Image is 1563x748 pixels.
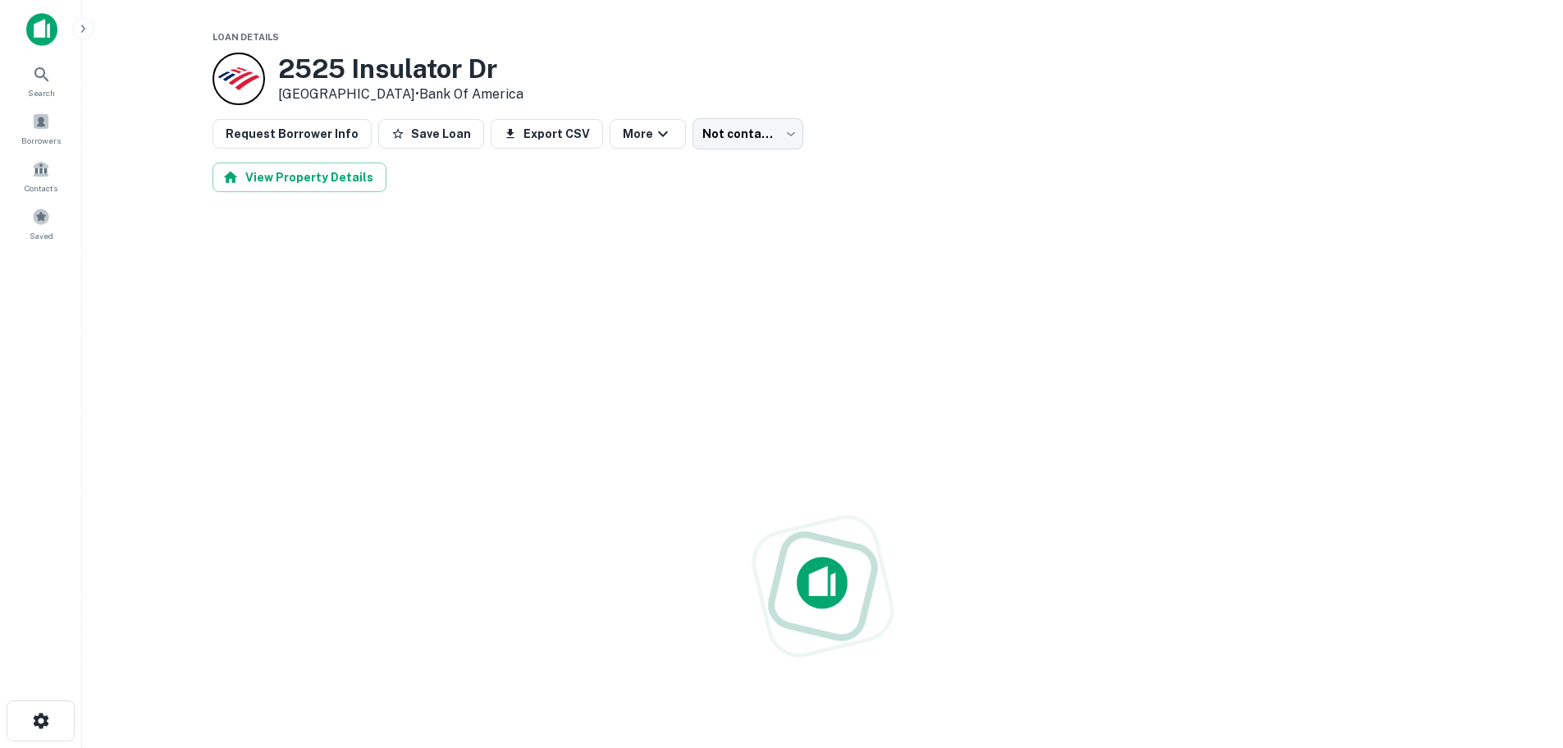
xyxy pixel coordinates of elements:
a: Saved [5,201,77,246]
button: Export CSV [491,119,603,149]
button: More [610,119,686,149]
img: capitalize-icon.png [26,13,57,46]
a: Contacts [5,154,77,198]
span: Borrowers [21,134,61,147]
div: Not contacted [692,118,803,149]
span: Contacts [25,181,57,195]
span: Saved [30,229,53,242]
iframe: Chat Widget [1481,617,1563,695]
a: Bank Of America [419,86,523,102]
button: View Property Details [213,163,386,192]
span: Loan Details [213,32,279,42]
span: Search [28,86,55,99]
button: Save Loan [378,119,484,149]
h3: 2525 Insulator Dr [278,53,523,85]
a: Borrowers [5,106,77,150]
p: [GEOGRAPHIC_DATA] • [278,85,523,104]
button: Request Borrower Info [213,119,372,149]
a: Search [5,58,77,103]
